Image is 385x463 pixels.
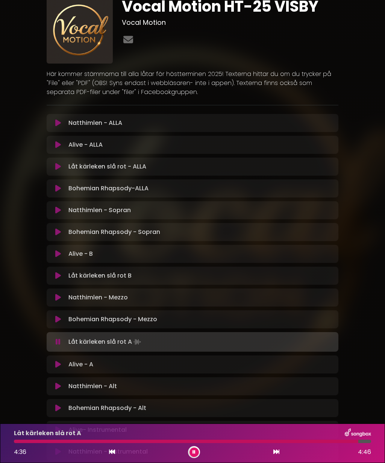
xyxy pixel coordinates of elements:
p: Bohemian Rhapsody-ALLA [68,184,149,193]
p: Låt kärleken slå rot A [14,429,81,438]
p: Natthimlen - Sopran [68,206,131,215]
p: Natthimlen - ALLA [68,118,122,128]
p: Bohemian Rhapsody - Mezzo [68,315,157,324]
span: 4:36 [14,448,26,456]
img: songbox-logo-white.png [345,428,371,438]
p: Låt kärleken slå rot - ALLA [68,162,146,171]
p: Alive - B [68,249,93,258]
h3: Vocal Motion [122,18,338,27]
img: waveform4.gif [132,337,142,347]
p: Alive - A [68,360,93,369]
span: 4:46 [358,448,371,457]
p: Alive - ALLA [68,140,103,149]
p: Låt kärleken slå rot A [68,337,142,347]
p: Låt kärleken slå rot B [68,271,132,280]
p: Natthimlen - Mezzo [68,293,128,302]
p: Natthimlen - Alt [68,382,117,391]
p: Här kommer stämmorna till alla låtar för höstterminen 2025! Texterna hittar du om du trycker på "... [47,70,338,97]
p: Bohemian Rhapsody - Alt [68,404,146,413]
p: Bohemian Rhapsody - Sopran [68,228,160,237]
